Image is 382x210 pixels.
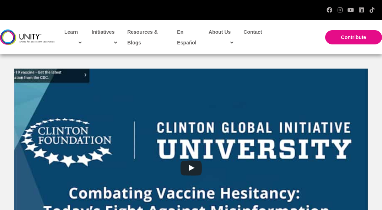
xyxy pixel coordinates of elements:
[327,7,332,13] a: Facebook
[127,29,158,45] span: Resources & Blogs
[205,24,236,51] a: About Us
[240,24,265,40] a: Contact
[124,24,170,51] a: Resources & Blogs
[209,27,233,48] span: About Us
[243,29,262,35] span: Contact
[64,27,82,48] span: Learn
[325,30,382,44] a: Contribute
[348,7,354,13] a: YouTube
[337,7,343,13] a: Instagram
[341,34,366,40] span: Contribute
[173,24,203,51] a: En Español
[369,7,375,13] a: TikTok
[359,7,364,13] a: LinkedIn
[92,27,117,48] span: Initiatives
[177,29,196,45] span: En Español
